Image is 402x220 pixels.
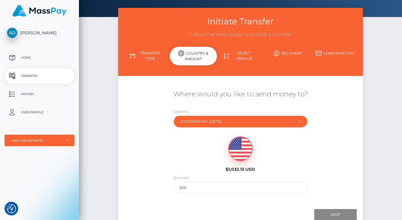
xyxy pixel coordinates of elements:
h3: Follow the next steps to initiate a transfer [123,31,359,38]
div: [GEOGRAPHIC_DATA] [181,119,294,124]
p: User Profile [7,108,72,117]
span: [PERSON_NAME] [5,30,74,36]
div: User Agreements [11,138,61,143]
p: Transfer [7,71,72,81]
a: History [5,87,74,102]
div: Country & Amount [170,47,217,65]
a: Transfer [5,68,74,84]
h6: $1,032.13 USD [211,167,270,172]
label: Country [174,109,189,114]
p: History [7,90,72,99]
img: Revisit consent button [7,204,16,213]
h3: Initiate Transfer [123,15,359,27]
a: Transfer Type [123,48,170,64]
img: MassPay [12,5,66,17]
button: Ukraine [174,116,308,127]
label: Amount [174,175,189,180]
a: Select Service [217,48,264,64]
a: Confirmation [311,48,358,59]
button: Consent Preferences [7,204,16,213]
h5: Where would you like to send money to? [123,90,359,99]
button: User Agreements [5,135,74,146]
a: Recipient [264,48,311,59]
a: User Profile [5,105,74,120]
input: Amount to send in USD (Maximum: 1032.13) [174,182,308,193]
a: Home [5,50,74,65]
p: Home [7,53,72,62]
img: USD.png [229,137,252,161]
